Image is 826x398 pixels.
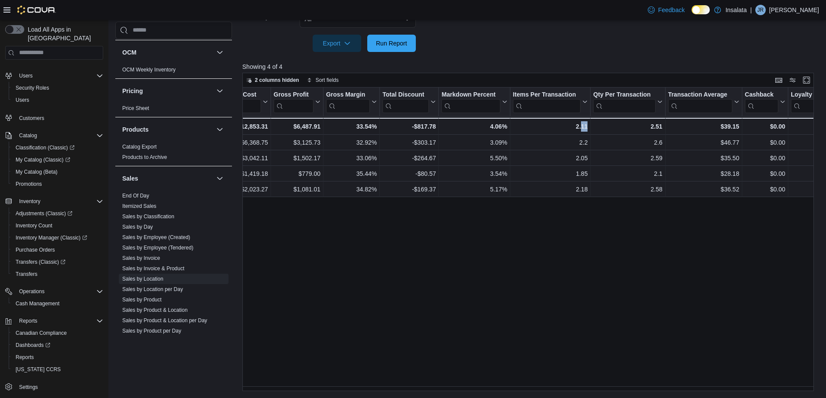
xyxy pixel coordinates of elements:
[658,6,685,14] span: Feedback
[12,364,64,375] a: [US_STATE] CCRS
[16,271,37,278] span: Transfers
[274,91,313,113] div: Gross Profit
[16,246,55,253] span: Purchase Orders
[16,130,40,141] button: Catalog
[12,95,103,105] span: Users
[513,121,588,132] div: 2.11
[227,121,268,132] div: $12,853.31
[12,208,76,219] a: Adjustments (Classic)
[326,91,377,113] button: Gross Margin
[12,83,52,93] a: Security Roles
[382,153,436,163] div: -$264.67
[9,82,107,94] button: Security Roles
[16,382,41,392] a: Settings
[593,121,662,132] div: 2.51
[274,121,320,132] div: $6,487.91
[12,257,103,267] span: Transfers (Classic)
[668,121,739,132] div: $39.15
[115,142,232,166] div: Products
[382,91,429,99] div: Total Discount
[122,193,149,199] a: End Of Day
[769,5,819,15] p: [PERSON_NAME]
[382,137,436,148] div: -$303.17
[593,153,662,163] div: 2.59
[593,91,662,113] button: Qty Per Transaction
[16,196,103,207] span: Inventory
[745,137,785,148] div: $0.00
[12,340,103,350] span: Dashboards
[227,91,261,113] div: Total Cost
[513,153,588,163] div: 2.05
[122,265,184,272] a: Sales by Invoice & Product
[274,168,320,179] div: $779.00
[122,245,193,251] a: Sales by Employee (Tendered)
[12,298,63,309] a: Cash Management
[755,5,766,15] div: James Roode
[122,307,188,313] a: Sales by Product & Location
[122,174,138,183] h3: Sales
[16,156,70,163] span: My Catalog (Classic)
[668,168,739,179] div: $28.18
[12,179,46,189] a: Promotions
[12,142,78,153] a: Classification (Classic)
[274,153,320,163] div: $1,502.17
[16,342,50,349] span: Dashboards
[787,75,798,85] button: Display options
[227,137,268,148] div: $6,368.75
[668,91,732,113] div: Transaction Average
[593,184,662,194] div: 2.58
[122,66,176,73] span: OCM Weekly Inventory
[122,87,143,95] h3: Pricing
[12,83,103,93] span: Security Roles
[12,328,103,338] span: Canadian Compliance
[367,35,416,52] button: Run Report
[122,307,188,314] span: Sales by Product & Location
[19,288,45,295] span: Operations
[513,91,581,113] div: Items Per Transaction
[12,220,56,231] a: Inventory Count
[801,75,812,85] button: Enter fullscreen
[326,184,377,194] div: 34.82%
[16,112,103,123] span: Customers
[19,198,40,205] span: Inventory
[122,276,163,282] a: Sales by Location
[593,91,655,113] div: Qty Per Transaction
[122,275,163,282] span: Sales by Location
[12,233,91,243] a: Inventory Manager (Classic)
[9,268,107,280] button: Transfers
[16,286,48,297] button: Operations
[19,384,38,391] span: Settings
[122,125,213,134] button: Products
[122,143,157,150] span: Catalog Export
[16,181,42,188] span: Promotions
[2,315,107,327] button: Reports
[16,354,34,361] span: Reports
[441,168,507,179] div: 3.54%
[122,296,162,303] span: Sales by Product
[9,94,107,106] button: Users
[215,124,225,135] button: Products
[326,91,370,113] div: Gross Margin
[441,91,507,113] button: Markdown Percent
[745,184,785,194] div: $0.00
[9,327,107,339] button: Canadian Compliance
[16,316,103,326] span: Reports
[513,91,581,99] div: Items Per Transaction
[441,137,507,148] div: 3.09%
[115,103,232,117] div: Pricing
[745,91,785,113] button: Cashback
[9,232,107,244] a: Inventory Manager (Classic)
[215,173,225,184] button: Sales
[9,154,107,166] a: My Catalog (Classic)
[16,71,103,81] span: Users
[513,137,588,148] div: 2.2
[227,168,268,179] div: $1,419.18
[12,340,54,350] a: Dashboards
[382,121,436,132] div: -$817.78
[215,47,225,58] button: OCM
[12,245,103,255] span: Purchase Orders
[16,144,75,151] span: Classification (Classic)
[255,77,299,84] span: 2 columns hidden
[24,25,103,42] span: Load All Apps in [GEOGRAPHIC_DATA]
[644,1,688,19] a: Feedback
